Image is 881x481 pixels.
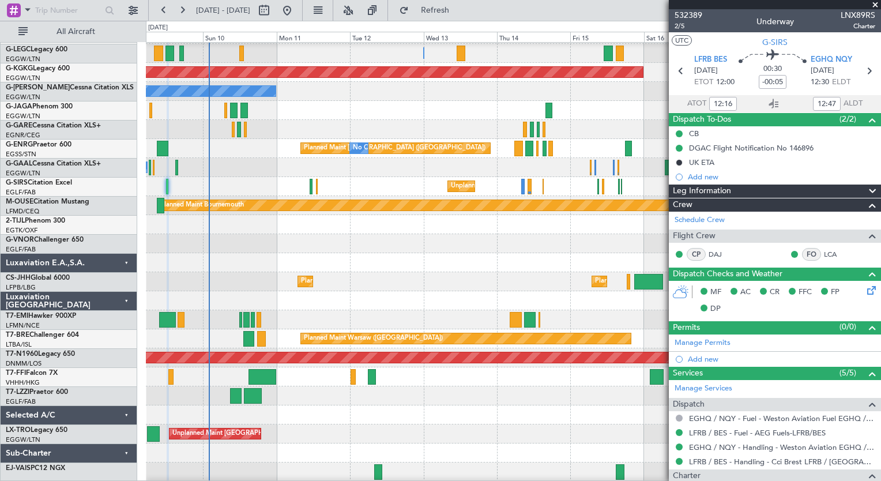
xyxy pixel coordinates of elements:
span: Dispatch Checks and Weather [673,268,782,281]
div: Thu 14 [497,32,570,42]
a: CS-JHHGlobal 6000 [6,275,70,281]
a: EGHQ / NQY - Handling - Weston Aviation EGHQ / NQY [689,442,875,452]
span: DP [710,303,721,315]
div: Planned Maint Warsaw ([GEOGRAPHIC_DATA]) [304,330,443,347]
span: Leg Information [673,185,731,198]
a: G-JAGAPhenom 300 [6,103,73,110]
span: G-KGKG [6,65,33,72]
a: LX-TROLegacy 650 [6,427,67,434]
div: Planned Maint Bournemouth [160,197,244,214]
div: Planned Maint [GEOGRAPHIC_DATA] ([GEOGRAPHIC_DATA]) [595,273,777,290]
input: --:-- [709,97,737,111]
span: ETOT [694,77,713,88]
div: Unplanned Maint [GEOGRAPHIC_DATA] ([GEOGRAPHIC_DATA]) [172,425,362,442]
a: T7-FFIFalcon 7X [6,370,58,377]
div: Add new [688,354,875,364]
a: EGNR/CEG [6,131,40,140]
div: [DATE] [148,23,168,33]
a: EGLF/FAB [6,397,36,406]
a: EGGW/LTN [6,169,40,178]
span: G-LEGC [6,46,31,53]
span: 12:30 [811,77,829,88]
div: Planned Maint [GEOGRAPHIC_DATA] ([GEOGRAPHIC_DATA]) [304,140,485,157]
span: 00:30 [763,63,782,75]
span: ELDT [832,77,850,88]
a: EGGW/LTN [6,93,40,102]
a: EGGW/LTN [6,435,40,444]
span: T7-LZZI [6,389,29,396]
span: (2/2) [839,113,856,125]
span: ALDT [844,98,863,110]
span: 532389 [675,9,702,21]
a: LFRB / BES - Handling - Cci Brest LFRB / [GEOGRAPHIC_DATA] [689,457,875,467]
button: UTC [672,35,692,46]
a: Schedule Crew [675,215,725,226]
span: M-OUSE [6,198,33,205]
a: G-ENRGPraetor 600 [6,141,71,148]
div: No Crew [353,140,379,157]
span: LNX89RS [841,9,875,21]
span: G-JAGA [6,103,32,110]
a: LTBA/ISL [6,340,32,349]
a: EGLF/FAB [6,188,36,197]
span: Dispatch To-Dos [673,113,731,126]
div: Unplanned Maint [GEOGRAPHIC_DATA] ([GEOGRAPHIC_DATA]) [451,178,641,195]
a: 2-TIJLPhenom 300 [6,217,65,224]
span: T7-FFI [6,370,26,377]
span: T7-BRE [6,332,29,339]
a: VHHH/HKG [6,378,40,387]
div: Planned Maint [GEOGRAPHIC_DATA] ([GEOGRAPHIC_DATA]) [301,273,483,290]
input: Trip Number [35,2,101,19]
a: EGHQ / NQY - Fuel - Weston Aviation Fuel EGHQ / NQY [689,414,875,423]
span: [DATE] - [DATE] [196,5,250,16]
div: CP [687,248,706,261]
span: 12:00 [716,77,735,88]
span: G-SIRS [762,36,788,48]
span: FP [831,287,839,298]
button: All Aircraft [13,22,125,41]
span: Charter [841,21,875,31]
div: Sat 16 [644,32,717,42]
span: T7-N1960 [6,351,38,358]
a: LFPB/LBG [6,283,36,292]
div: UK ETA [689,157,714,167]
span: Permits [673,321,700,335]
a: G-KGKGLegacy 600 [6,65,70,72]
div: Sun 10 [203,32,276,42]
span: EJ-VAIS [6,465,31,472]
div: Mon 11 [277,32,350,42]
a: T7-LZZIPraetor 600 [6,389,68,396]
div: Wed 13 [424,32,497,42]
a: T7-N1960Legacy 650 [6,351,75,358]
div: Sat 9 [130,32,203,42]
a: EGSS/STN [6,150,36,159]
a: LFMD/CEQ [6,207,39,216]
a: G-LEGCLegacy 600 [6,46,67,53]
a: EGGW/LTN [6,112,40,121]
span: T7-EMI [6,313,28,320]
div: Add new [688,172,875,182]
span: MF [710,287,721,298]
div: Fri 15 [570,32,643,42]
a: EGTK/OXF [6,226,37,235]
span: LX-TRO [6,427,31,434]
a: LCA [824,249,850,260]
a: G-SIRSCitation Excel [6,179,72,186]
span: G-GARE [6,122,32,129]
span: G-VNOR [6,236,34,243]
span: Services [673,367,703,380]
span: EGHQ NQY [811,54,852,66]
a: Manage Permits [675,337,731,349]
span: Flight Crew [673,230,716,243]
a: DAJ [709,249,735,260]
span: (0/0) [839,321,856,333]
a: M-OUSECitation Mustang [6,198,89,205]
span: All Aircraft [30,28,122,36]
span: Crew [673,198,692,212]
a: EGGW/LTN [6,55,40,63]
a: LFMN/NCE [6,321,40,330]
a: T7-BREChallenger 604 [6,332,79,339]
span: FFC [799,287,812,298]
a: T7-EMIHawker 900XP [6,313,76,320]
span: CR [770,287,780,298]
